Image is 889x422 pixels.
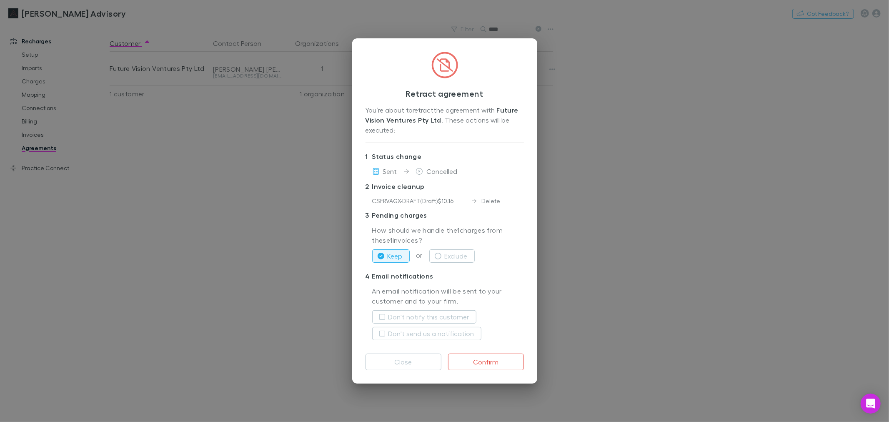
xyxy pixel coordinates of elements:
span: or [410,251,429,259]
h3: Retract agreement [366,88,524,98]
button: Exclude [429,249,475,263]
div: 1 [366,151,372,161]
p: Email notifications [366,269,524,283]
span: Cancelled [426,167,457,175]
div: Delete [472,196,501,205]
button: Don't notify this customer [372,310,476,324]
div: CSFRVAGX-DRAFT ( Draft ) $10.16 [372,196,472,205]
div: 2 [366,181,372,191]
div: Open Intercom Messenger [861,394,881,414]
div: 3 [366,210,372,220]
p: Invoice cleanup [366,180,524,193]
button: Close [366,354,441,370]
p: Pending charges [366,208,524,222]
button: Don't send us a notification [372,327,481,340]
p: Status change [366,150,524,163]
div: 4 [366,271,372,281]
label: Don't notify this customer [388,312,469,322]
p: An email notification will be sent to your customer and to your firm. [372,286,524,307]
button: Confirm [448,354,524,370]
span: Sent [383,167,397,175]
button: Keep [372,249,410,263]
p: How should we handle the 1 charges from these 1 invoices? [372,225,524,246]
div: You’re about to retract the agreement with . These actions will be executed: [366,105,524,136]
img: CircledFileSlash.svg [431,52,458,78]
label: Don't send us a notification [388,329,474,339]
